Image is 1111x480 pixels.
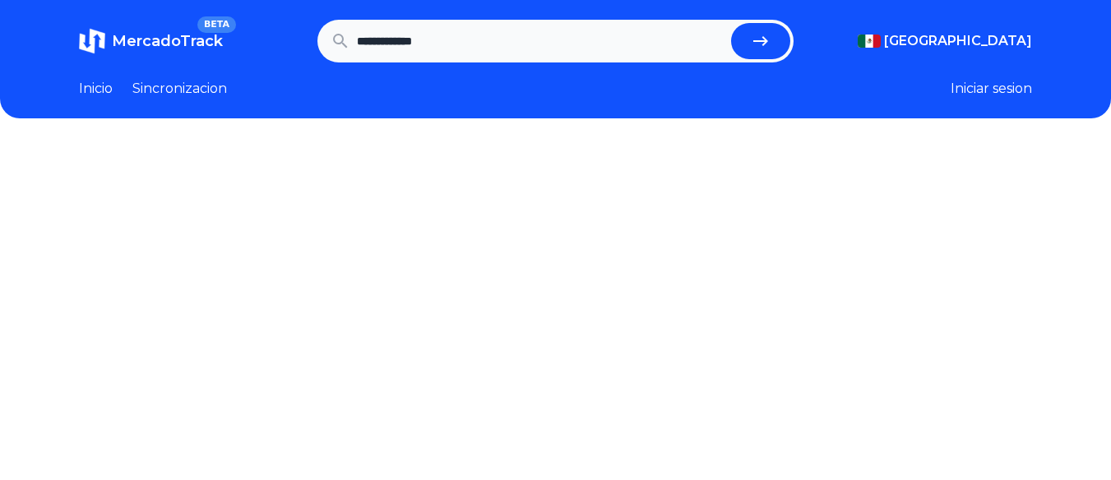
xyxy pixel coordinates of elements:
[884,31,1032,51] span: [GEOGRAPHIC_DATA]
[858,35,881,48] img: Mexico
[197,16,236,33] span: BETA
[112,32,223,50] span: MercadoTrack
[79,28,223,54] a: MercadoTrackBETA
[951,79,1032,99] button: Iniciar sesion
[79,79,113,99] a: Inicio
[858,31,1032,51] button: [GEOGRAPHIC_DATA]
[132,79,227,99] a: Sincronizacion
[79,28,105,54] img: MercadoTrack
